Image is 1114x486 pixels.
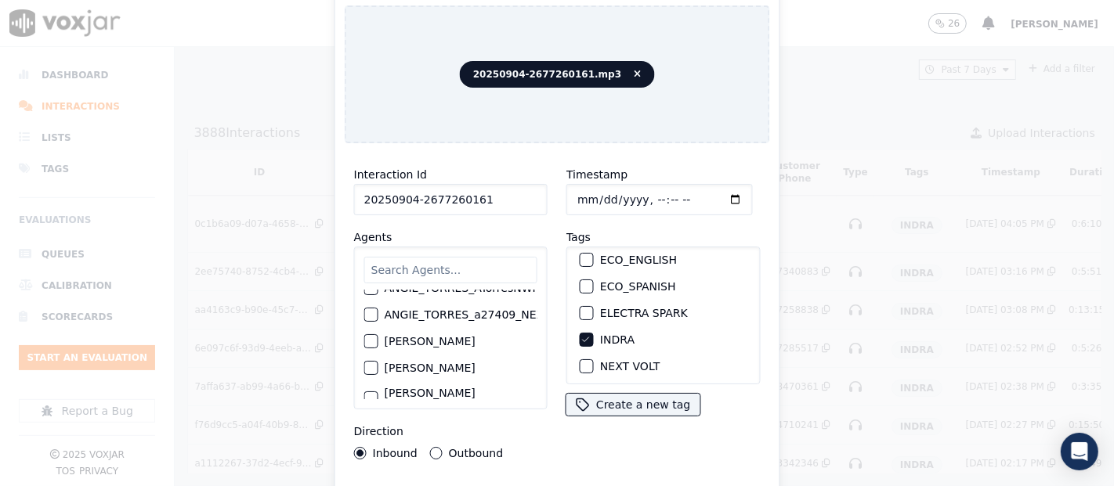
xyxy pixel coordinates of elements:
[566,168,628,181] label: Timestamp
[385,362,476,373] label: [PERSON_NAME]
[354,184,548,215] input: reference id, file name, etc
[354,425,403,437] label: Direction
[354,231,392,243] label: Agents
[600,281,676,292] label: ECO_SPANISH
[566,231,591,243] label: Tags
[449,448,503,459] label: Outbound
[364,257,537,283] input: Search Agents...
[600,361,660,372] label: NEXT VOLT
[1061,433,1098,470] div: Open Intercom Messenger
[354,168,427,181] label: Interaction Id
[600,308,688,319] label: ELECTRA SPARK
[600,254,677,265] label: ECO_ENGLISH
[385,309,584,320] label: ANGIE_TORRES_a27409_NEXT_VOLT
[385,387,537,409] label: [PERSON_NAME] Viloria_a25003_CLEANSKY
[385,336,476,347] label: [PERSON_NAME]
[600,334,635,345] label: INDRA
[373,448,418,459] label: Inbound
[460,61,654,88] span: 20250904-2677260161.mp3
[385,283,588,293] label: ANGIE_TORRES_ATorresNWFG_SPARK
[566,394,700,416] button: Create a new tag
